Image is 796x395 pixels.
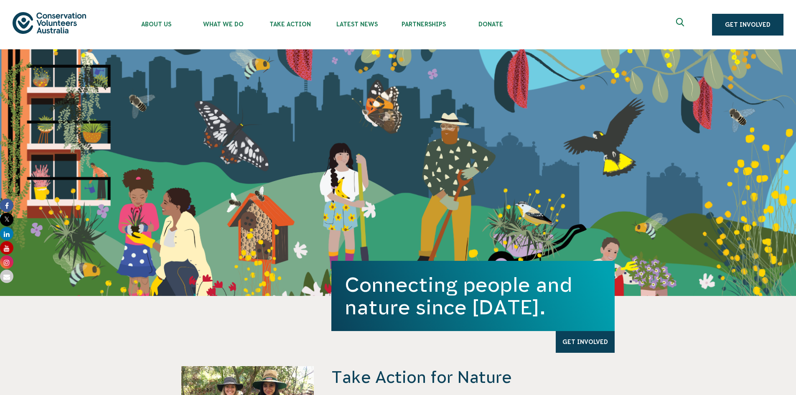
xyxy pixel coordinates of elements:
[123,21,190,28] span: About Us
[671,15,691,35] button: Expand search box Close search box
[712,14,783,36] a: Get Involved
[331,366,615,388] h4: Take Action for Nature
[345,273,601,319] h1: Connecting people and nature since [DATE].
[323,21,390,28] span: Latest News
[390,21,457,28] span: Partnerships
[257,21,323,28] span: Take Action
[457,21,524,28] span: Donate
[190,21,257,28] span: What We Do
[13,12,86,33] img: logo.svg
[676,18,687,31] span: Expand search box
[556,331,615,353] a: Get Involved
